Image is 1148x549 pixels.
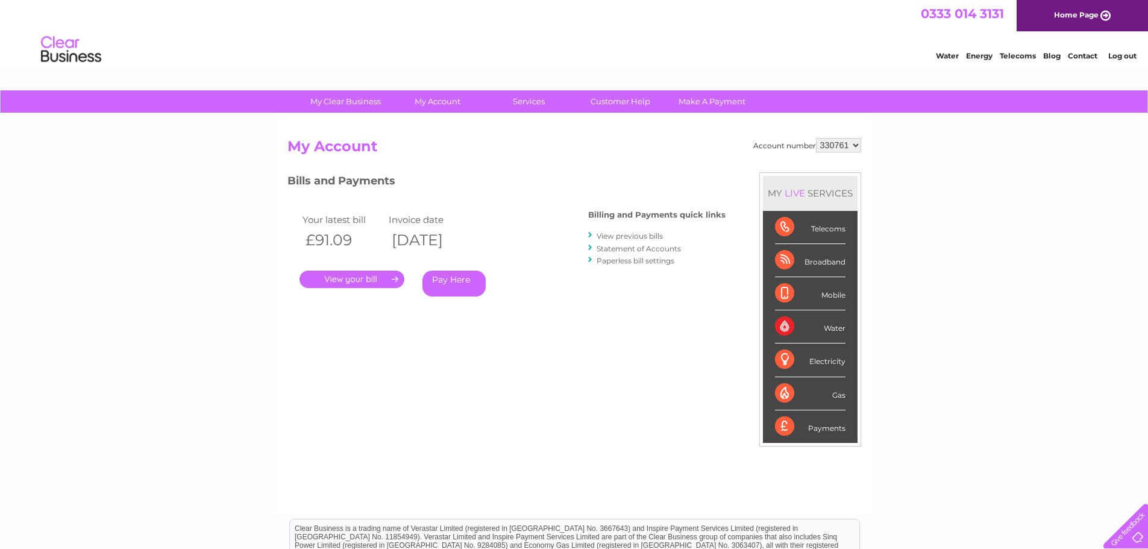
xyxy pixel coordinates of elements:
[386,228,472,253] th: [DATE]
[775,277,845,310] div: Mobile
[775,410,845,443] div: Payments
[775,211,845,244] div: Telecoms
[921,6,1004,21] a: 0333 014 3131
[387,90,487,113] a: My Account
[775,244,845,277] div: Broadband
[40,31,102,68] img: logo.png
[763,176,858,210] div: MY SERVICES
[300,271,404,288] a: .
[296,90,395,113] a: My Clear Business
[386,212,472,228] td: Invoice date
[1000,51,1036,60] a: Telecoms
[1043,51,1061,60] a: Blog
[782,187,808,199] div: LIVE
[287,138,861,161] h2: My Account
[936,51,959,60] a: Water
[775,377,845,410] div: Gas
[300,228,386,253] th: £91.09
[1108,51,1137,60] a: Log out
[597,244,681,253] a: Statement of Accounts
[966,51,993,60] a: Energy
[287,172,726,193] h3: Bills and Payments
[662,90,762,113] a: Make A Payment
[290,7,859,58] div: Clear Business is a trading name of Verastar Limited (registered in [GEOGRAPHIC_DATA] No. 3667643...
[588,210,726,219] h4: Billing and Payments quick links
[422,271,486,296] a: Pay Here
[479,90,579,113] a: Services
[571,90,670,113] a: Customer Help
[597,256,674,265] a: Paperless bill settings
[775,310,845,344] div: Water
[300,212,386,228] td: Your latest bill
[1068,51,1097,60] a: Contact
[597,231,663,240] a: View previous bills
[775,344,845,377] div: Electricity
[753,138,861,152] div: Account number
